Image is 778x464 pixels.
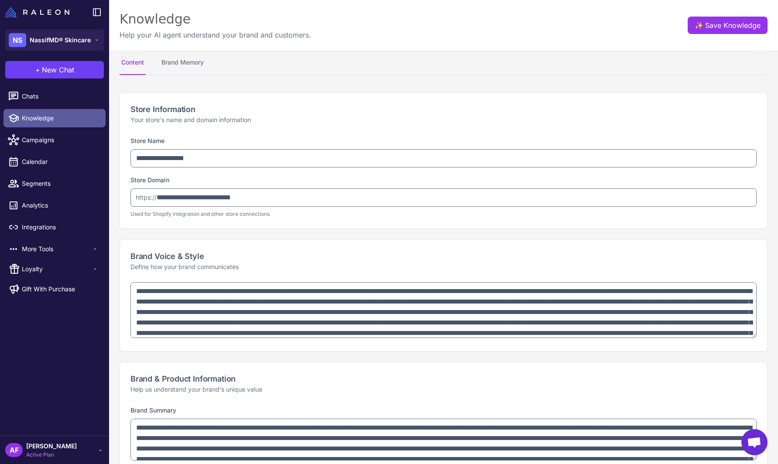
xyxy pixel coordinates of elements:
[130,137,165,144] label: Store Name
[688,17,768,34] button: ✨Save Knowledge
[9,33,26,47] div: NS
[22,113,99,123] span: Knowledge
[5,30,104,51] button: NSNassifMD® Skincare
[5,61,104,78] button: +New Chat
[130,262,757,272] p: Define how your brand communicates
[130,250,757,262] h2: Brand Voice & Style
[120,51,146,75] button: Content
[26,451,77,459] span: Active Plan
[130,406,176,414] label: Brand Summary
[3,196,106,215] a: Analytics
[22,92,99,101] span: Chats
[22,222,99,232] span: Integrations
[5,443,23,457] div: AF
[35,65,40,75] span: +
[120,30,311,40] p: Help your AI agent understand your brand and customers.
[3,109,106,127] a: Knowledge
[130,385,757,394] p: Help us understand your brand's unique value
[22,284,75,294] span: Gift With Purchase
[3,131,106,149] a: Campaigns
[130,103,757,115] h2: Store Information
[5,7,69,17] img: Raleon Logo
[3,174,106,193] a: Segments
[22,264,92,274] span: Loyalty
[3,218,106,236] a: Integrations
[120,10,311,28] div: Knowledge
[741,429,768,455] a: Open chat
[22,135,99,145] span: Campaigns
[3,87,106,106] a: Chats
[130,176,169,184] label: Store Domain
[3,153,106,171] a: Calendar
[130,210,757,218] p: Used for Shopify integration and other store connections
[695,20,702,27] span: ✨
[130,115,757,125] p: Your store's name and domain information
[3,280,106,298] a: Gift With Purchase
[30,35,91,45] span: NassifMD® Skincare
[26,441,77,451] span: [PERSON_NAME]
[22,244,92,254] span: More Tools
[22,157,99,167] span: Calendar
[160,51,206,75] button: Brand Memory
[130,373,757,385] h2: Brand & Product Information
[22,201,99,210] span: Analytics
[42,65,74,75] span: New Chat
[22,179,99,188] span: Segments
